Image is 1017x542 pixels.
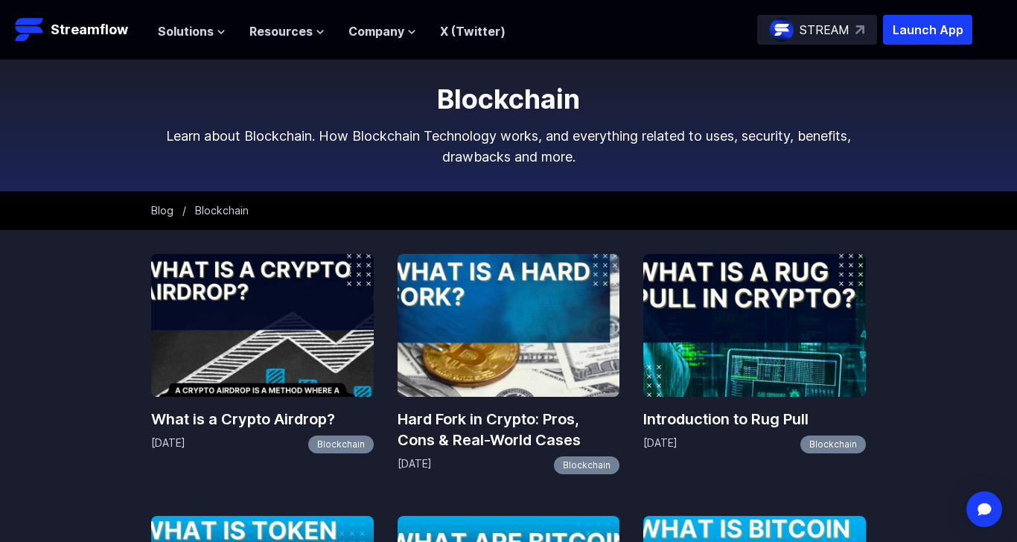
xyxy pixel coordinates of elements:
img: top-right-arrow.svg [855,25,864,34]
a: Introduction to Rug Pull [643,409,866,430]
img: Hard Fork in Crypto: Pros, Cons & Real-World Cases [398,254,620,397]
a: Hard Fork in Crypto: Pros, Cons & Real-World Cases [398,409,620,450]
p: Streamflow [51,19,128,40]
p: [DATE] [643,436,678,453]
p: Learn about Blockchain. How Blockchain Technology works, and everything related to uses, security... [151,126,866,168]
a: What is a Crypto Airdrop? [151,409,374,430]
p: STREAM [800,21,849,39]
a: Blockchain [308,436,374,453]
button: Resources [249,22,325,40]
a: X (Twitter) [440,24,506,39]
img: Streamflow Logo [15,15,45,45]
img: Introduction to Rug Pull [643,254,866,397]
a: Blog [151,204,173,217]
a: Streamflow [15,15,143,45]
p: [DATE] [398,456,432,474]
button: Company [348,22,416,40]
h1: Blockchain [151,84,866,114]
span: Blockchain [195,204,249,217]
div: Open Intercom Messenger [966,491,1002,527]
span: Company [348,22,404,40]
button: Solutions [158,22,226,40]
img: streamflow-logo-circle.png [770,18,794,42]
span: Resources [249,22,313,40]
span: Solutions [158,22,214,40]
a: STREAM [757,15,877,45]
button: Launch App [883,15,972,45]
p: [DATE] [151,436,185,453]
a: Blockchain [800,436,866,453]
span: / [182,204,186,217]
a: Blockchain [554,456,619,474]
img: What is a Crypto Airdrop? [151,254,374,397]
